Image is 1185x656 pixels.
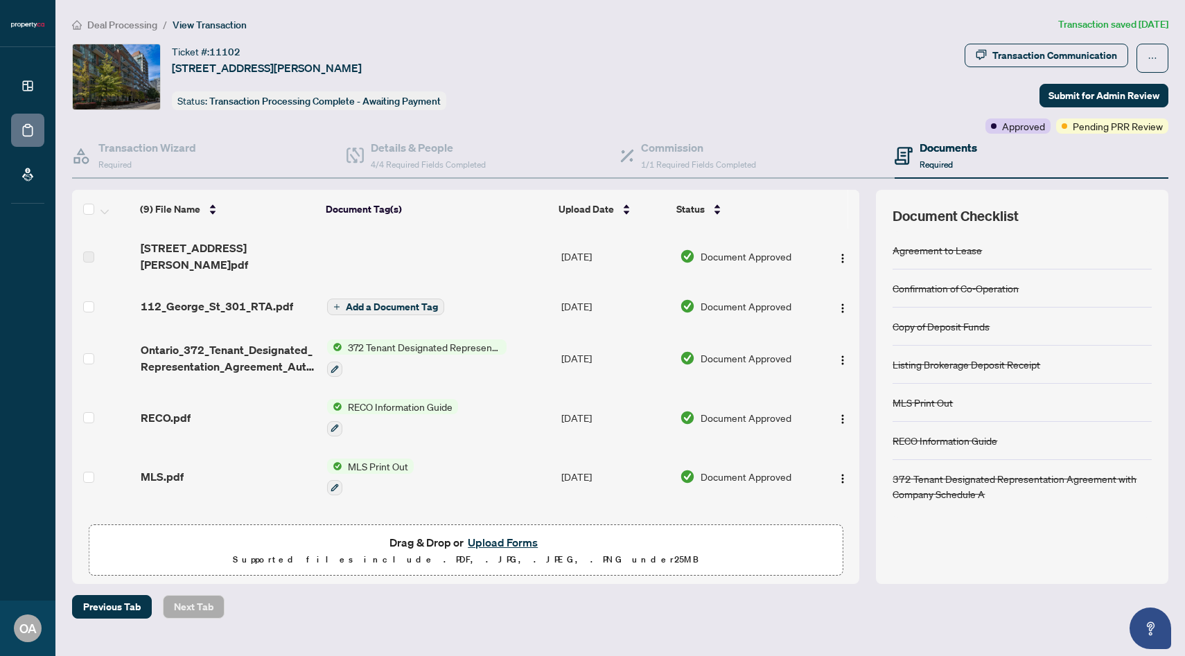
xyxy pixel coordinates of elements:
span: Document Approved [701,469,791,484]
img: logo [11,21,44,29]
div: MLS Print Out [893,395,953,410]
td: [DATE] [556,447,675,507]
span: home [72,20,82,30]
span: MLS.pdf [141,468,184,485]
h4: Commission [641,139,756,156]
span: 11102 [209,46,240,58]
img: Status Icon [327,339,342,355]
div: Listing Brokerage Deposit Receipt [893,357,1040,372]
span: 112_George_St_301_RTA.pdf [141,298,293,314]
th: Upload Date [553,190,671,229]
div: Agreement to Lease [893,242,982,258]
span: Document Approved [701,410,791,425]
span: 4/4 Required Fields Completed [371,159,486,170]
img: Status Icon [327,459,342,474]
img: Logo [837,414,848,425]
span: Status [676,202,705,217]
div: RECO Information Guide [893,433,997,448]
span: Transaction Processing Complete - Awaiting Payment [209,95,441,107]
button: Transaction Communication [965,44,1128,67]
span: Drag & Drop or [389,533,542,551]
span: (9) File Name [140,202,200,217]
span: 372 Tenant Designated Representation Agreement with Company Schedule A [342,339,507,355]
td: [DATE] [556,506,675,566]
button: Logo [832,295,854,317]
img: IMG-C12400340_1.jpg [73,44,160,109]
span: Pending PRR Review [1073,118,1163,134]
span: Document Approved [701,299,791,314]
div: Transaction Communication [992,44,1117,67]
div: Copy of Deposit Funds [893,319,990,334]
span: Document Approved [701,351,791,366]
td: [DATE] [556,229,675,284]
span: Ontario_372_Tenant_Designated_Representation_Agreement_Authority_for_Lease_or_Purchase 1.pdf [141,342,317,375]
span: RECO Information Guide [342,399,458,414]
span: MLS Print Out [342,459,414,474]
span: Deal Processing [87,19,157,31]
div: Confirmation of Co-Operation [893,281,1019,296]
img: Document Status [680,299,695,314]
h4: Details & People [371,139,486,156]
span: Required [98,159,132,170]
span: Approved [1002,118,1045,134]
span: Document Approved [701,249,791,264]
td: [DATE] [556,388,675,447]
button: Add a Document Tag [327,299,444,315]
button: Logo [832,245,854,267]
button: Submit for Admin Review [1039,84,1168,107]
button: Logo [832,466,854,488]
img: Document Status [680,469,695,484]
th: Document Tag(s) [320,190,552,229]
span: ellipsis [1148,53,1157,63]
span: OA [19,619,37,638]
span: Add a Document Tag [346,302,438,312]
img: Logo [837,355,848,366]
td: [DATE] [556,328,675,388]
th: (9) File Name [134,190,320,229]
button: Status IconMLS Print Out [327,459,414,496]
button: Status Icon372 Tenant Designated Representation Agreement with Company Schedule A [327,339,507,377]
img: Document Status [680,249,695,264]
span: Drag & Drop orUpload FormsSupported files include .PDF, .JPG, .JPEG, .PNG under25MB [89,525,842,576]
div: Ticket #: [172,44,240,60]
div: Status: [172,91,446,110]
img: Status Icon [327,399,342,414]
span: View Transaction [173,19,247,31]
p: Supported files include .PDF, .JPG, .JPEG, .PNG under 25 MB [98,551,834,568]
img: Logo [837,303,848,314]
button: Previous Tab [72,595,152,619]
article: Transaction saved [DATE] [1058,17,1168,33]
span: Upload Date [559,202,614,217]
span: [STREET_ADDRESS][PERSON_NAME] [172,60,362,76]
img: Document Status [680,351,695,366]
span: plus [333,303,340,310]
th: Status [671,190,814,229]
h4: Documents [920,139,977,156]
li: / [163,17,167,33]
span: Submit for Admin Review [1048,85,1159,107]
button: Upload Forms [464,533,542,551]
td: [DATE] [556,284,675,328]
img: Logo [837,253,848,264]
button: Status IconRECO Information Guide [327,399,458,436]
button: Open asap [1130,608,1171,649]
img: Logo [837,473,848,484]
div: 372 Tenant Designated Representation Agreement with Company Schedule A [893,471,1152,502]
button: Next Tab [163,595,225,619]
button: Logo [832,347,854,369]
span: Required [920,159,953,170]
h4: Transaction Wizard [98,139,196,156]
span: 1/1 Required Fields Completed [641,159,756,170]
span: [STREET_ADDRESS][PERSON_NAME]pdf [141,240,317,273]
span: RECO.pdf [141,409,191,426]
button: Logo [832,407,854,429]
button: Add a Document Tag [327,298,444,316]
span: Previous Tab [83,596,141,618]
span: Document Checklist [893,206,1019,226]
img: Document Status [680,410,695,425]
